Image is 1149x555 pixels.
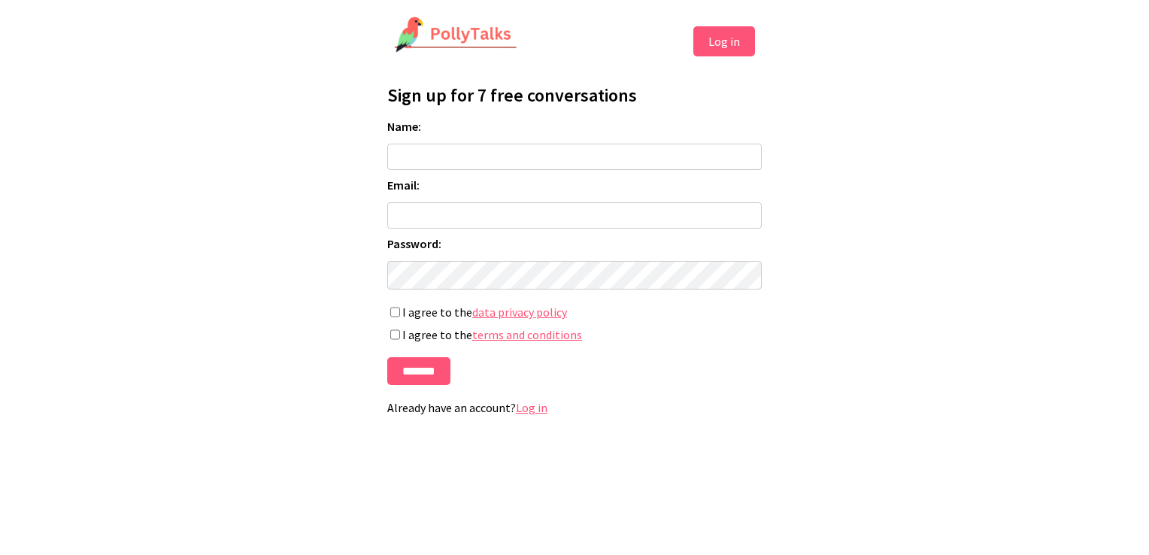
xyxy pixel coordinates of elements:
label: I agree to the [387,327,762,342]
button: Log in [693,26,755,56]
label: Email: [387,177,762,193]
a: terms and conditions [472,327,582,342]
h1: Sign up for 7 free conversations [387,83,762,107]
label: Name: [387,119,762,134]
a: data privacy policy [472,305,567,320]
label: Password: [387,236,762,251]
input: I agree to theterms and conditions [390,329,400,340]
p: Already have an account? [387,400,762,415]
img: PollyTalks Logo [394,17,517,54]
label: I agree to the [387,305,762,320]
input: I agree to thedata privacy policy [390,307,400,317]
a: Log in [516,400,547,415]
